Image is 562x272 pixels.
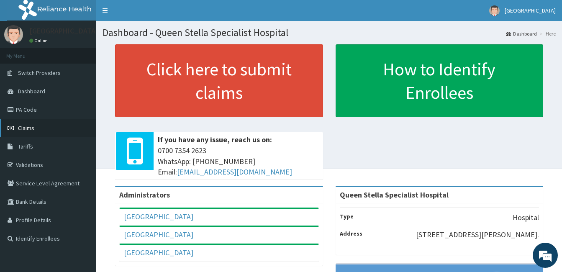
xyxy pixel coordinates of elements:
[336,44,544,117] a: How to Identify Enrollees
[119,190,170,200] b: Administrators
[177,167,292,177] a: [EMAIL_ADDRESS][DOMAIN_NAME]
[513,212,539,223] p: Hospital
[158,135,272,144] b: If you have any issue, reach us on:
[115,44,323,117] a: Click here to submit claims
[18,124,34,132] span: Claims
[489,5,500,16] img: User Image
[158,145,319,177] span: 0700 7354 2623 WhatsApp: [PHONE_NUMBER] Email:
[4,25,23,44] img: User Image
[124,212,193,221] a: [GEOGRAPHIC_DATA]
[18,143,33,150] span: Tariffs
[124,248,193,257] a: [GEOGRAPHIC_DATA]
[29,38,49,44] a: Online
[18,69,61,77] span: Switch Providers
[18,87,45,95] span: Dashboard
[538,30,556,37] li: Here
[416,229,539,240] p: [STREET_ADDRESS][PERSON_NAME].
[340,230,362,237] b: Address
[340,190,449,200] strong: Queen Stella Specialist Hospital
[506,30,537,37] a: Dashboard
[340,213,354,220] b: Type
[29,27,98,35] p: [GEOGRAPHIC_DATA]
[124,230,193,239] a: [GEOGRAPHIC_DATA]
[505,7,556,14] span: [GEOGRAPHIC_DATA]
[103,27,556,38] h1: Dashboard - Queen Stella Specialist Hospital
